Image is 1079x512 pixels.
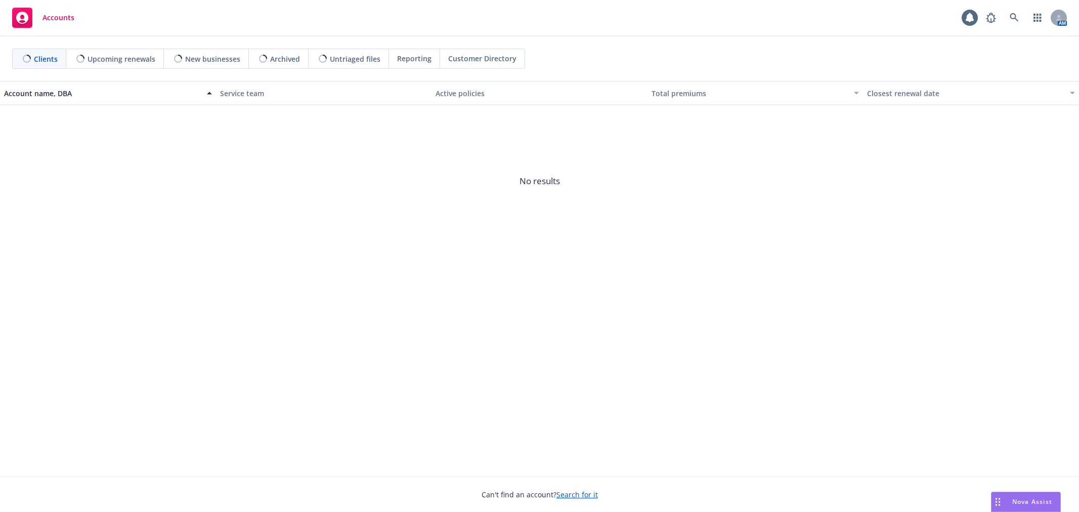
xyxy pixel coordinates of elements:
span: Nova Assist [1012,497,1052,506]
span: Customer Directory [448,53,516,64]
span: Reporting [397,53,431,64]
div: Closest renewal date [867,88,1064,99]
a: Search [1004,8,1024,28]
a: Switch app [1027,8,1048,28]
a: Search for it [556,490,598,499]
div: Total premiums [652,88,848,99]
span: Accounts [42,14,74,22]
div: Active policies [436,88,643,99]
a: Accounts [8,4,78,32]
span: Clients [34,54,58,64]
a: Report a Bug [981,8,1001,28]
div: Service team [220,88,428,99]
button: Closest renewal date [863,81,1079,105]
button: Active policies [431,81,648,105]
span: New businesses [185,54,240,64]
button: Nova Assist [991,492,1061,512]
span: Archived [270,54,300,64]
button: Total premiums [648,81,864,105]
span: Can't find an account? [482,489,598,500]
div: Account name, DBA [4,88,201,99]
div: Drag to move [991,492,1004,511]
span: Untriaged files [330,54,380,64]
span: Upcoming renewals [88,54,155,64]
button: Service team [216,81,432,105]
